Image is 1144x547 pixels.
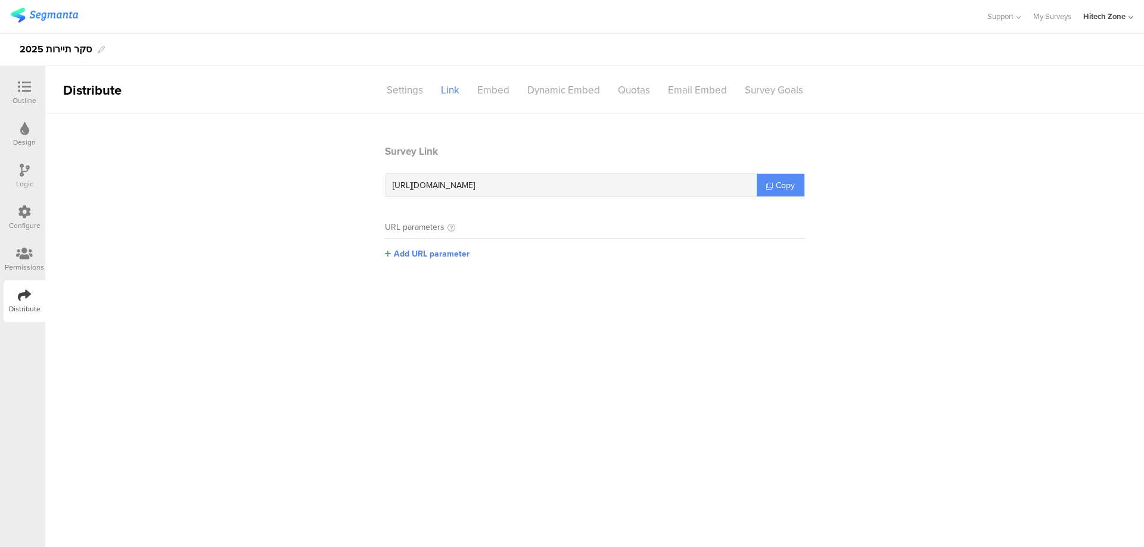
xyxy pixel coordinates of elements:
[518,80,609,101] div: Dynamic Embed
[736,80,812,101] div: Survey Goals
[659,80,736,101] div: Email Embed
[385,221,444,233] div: URL parameters
[9,304,41,314] div: Distribute
[394,248,470,260] span: Add URL parameter
[20,40,92,59] div: סקר תיירות 2025
[987,11,1014,22] span: Support
[776,179,795,192] span: Copy
[385,248,470,260] button: Add URL parameter
[393,179,475,192] span: [URL][DOMAIN_NAME]
[9,220,41,231] div: Configure
[609,80,659,101] div: Quotas
[13,95,36,106] div: Outline
[432,80,468,101] div: Link
[378,80,432,101] div: Settings
[385,144,805,159] header: Survey Link
[16,179,33,189] div: Logic
[468,80,518,101] div: Embed
[11,8,78,23] img: segmanta logo
[13,137,36,148] div: Design
[5,262,44,273] div: Permissions
[45,80,182,100] div: Distribute
[1083,11,1126,22] div: Hitech Zone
